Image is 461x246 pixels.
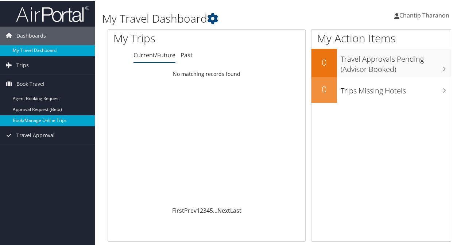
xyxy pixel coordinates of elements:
a: 1 [197,206,200,214]
td: No matching records found [108,67,305,80]
h2: 0 [311,55,337,68]
a: Prev [184,206,197,214]
a: Last [230,206,241,214]
a: Past [181,50,193,58]
h1: My Trips [113,30,218,45]
a: 4 [206,206,210,214]
span: … [213,206,217,214]
h3: Travel Approvals Pending (Advisor Booked) [341,50,451,74]
h2: 0 [311,82,337,95]
a: 3 [203,206,206,214]
span: Chantip Tharanon [399,11,449,19]
a: Current/Future [133,50,175,58]
a: Chantip Tharanon [394,4,457,26]
a: First [172,206,184,214]
h3: Trips Missing Hotels [341,81,451,95]
a: 0Trips Missing Hotels [311,77,451,102]
img: airportal-logo.png [16,5,89,22]
h1: My Action Items [311,30,451,45]
h1: My Travel Dashboard [102,10,338,26]
a: 2 [200,206,203,214]
a: 5 [210,206,213,214]
a: Next [217,206,230,214]
span: Book Travel [16,74,44,92]
span: Dashboards [16,26,46,44]
a: 0Travel Approvals Pending (Advisor Booked) [311,48,451,76]
span: Travel Approval [16,126,55,144]
span: Trips [16,55,29,74]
